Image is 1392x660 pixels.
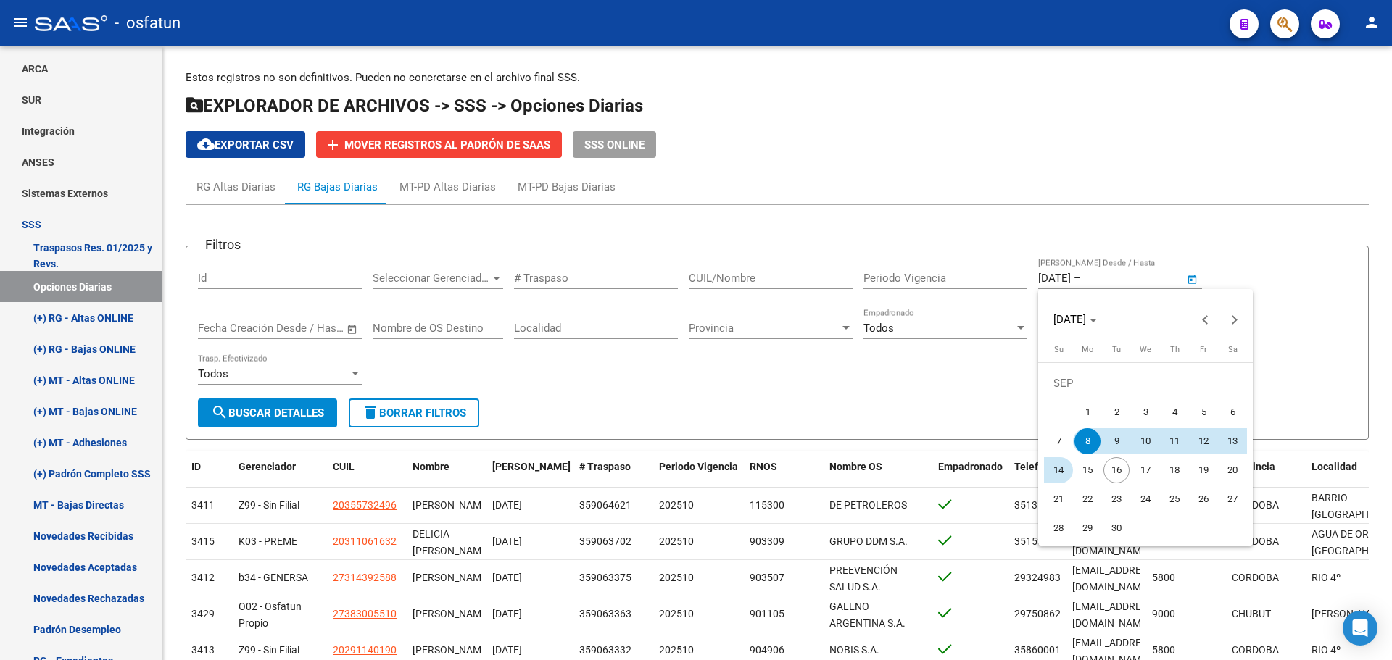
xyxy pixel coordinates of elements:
button: September 29, 2025 [1073,514,1102,543]
span: 17 [1132,457,1159,483]
button: September 27, 2025 [1218,485,1247,514]
span: 1 [1074,399,1101,425]
span: 26 [1190,486,1217,512]
button: September 4, 2025 [1160,398,1189,427]
span: 18 [1161,457,1188,483]
button: September 14, 2025 [1044,456,1073,485]
button: September 11, 2025 [1160,427,1189,456]
button: September 2, 2025 [1102,398,1131,427]
span: 20 [1219,457,1246,483]
span: 15 [1074,457,1101,483]
span: 27 [1219,486,1246,512]
button: September 15, 2025 [1073,456,1102,485]
span: 8 [1074,428,1101,454]
button: September 19, 2025 [1189,456,1218,485]
span: Tu [1112,345,1121,354]
button: September 21, 2025 [1044,485,1073,514]
button: September 7, 2025 [1044,427,1073,456]
div: Open Intercom Messenger [1343,611,1377,646]
span: Su [1054,345,1064,354]
button: September 6, 2025 [1218,398,1247,427]
span: 10 [1132,428,1159,454]
button: September 13, 2025 [1218,427,1247,456]
span: 29 [1074,515,1101,541]
span: Mo [1082,345,1093,354]
span: 14 [1045,457,1072,483]
span: 5 [1190,399,1217,425]
span: Fr [1200,345,1207,354]
span: 30 [1103,515,1130,541]
button: September 30, 2025 [1102,514,1131,543]
span: 13 [1219,428,1246,454]
span: 24 [1132,486,1159,512]
button: September 17, 2025 [1131,456,1160,485]
button: September 25, 2025 [1160,485,1189,514]
span: 19 [1190,457,1217,483]
button: September 23, 2025 [1102,485,1131,514]
button: September 5, 2025 [1189,398,1218,427]
span: Th [1170,345,1180,354]
span: 9 [1103,428,1130,454]
span: 2 [1103,399,1130,425]
span: 16 [1103,457,1130,483]
button: September 26, 2025 [1189,485,1218,514]
button: September 9, 2025 [1102,427,1131,456]
button: September 16, 2025 [1102,456,1131,485]
span: 25 [1161,486,1188,512]
span: We [1140,345,1151,354]
span: 3 [1132,399,1159,425]
span: 11 [1161,428,1188,454]
button: September 22, 2025 [1073,485,1102,514]
span: 28 [1045,515,1072,541]
button: September 10, 2025 [1131,427,1160,456]
button: September 28, 2025 [1044,514,1073,543]
span: 22 [1074,486,1101,512]
button: September 1, 2025 [1073,398,1102,427]
button: September 8, 2025 [1073,427,1102,456]
span: 23 [1103,486,1130,512]
span: 7 [1045,428,1072,454]
button: September 20, 2025 [1218,456,1247,485]
span: 12 [1190,428,1217,454]
button: Choose month and year [1048,306,1103,333]
button: September 12, 2025 [1189,427,1218,456]
td: SEP [1044,369,1247,398]
button: September 18, 2025 [1160,456,1189,485]
button: Previous month [1191,305,1220,334]
span: [DATE] [1053,313,1086,326]
span: 4 [1161,399,1188,425]
button: September 3, 2025 [1131,398,1160,427]
button: September 24, 2025 [1131,485,1160,514]
span: 6 [1219,399,1246,425]
span: 21 [1045,486,1072,512]
span: Sa [1228,345,1238,354]
button: Next month [1220,305,1249,334]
